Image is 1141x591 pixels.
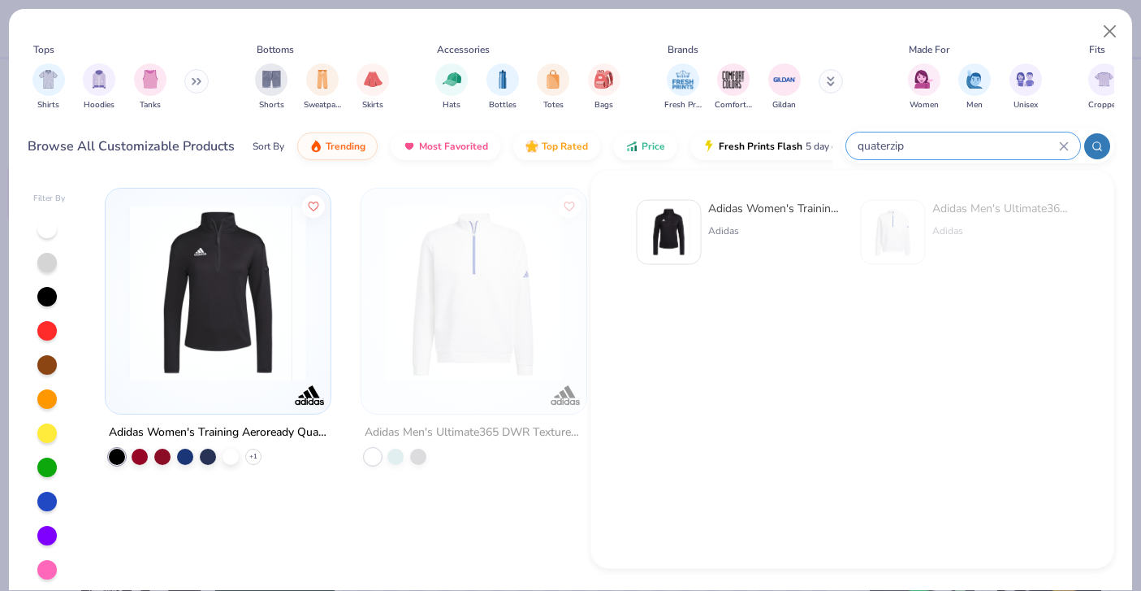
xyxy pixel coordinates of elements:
button: filter button [357,63,389,111]
button: filter button [134,63,166,111]
img: Sweatpants Image [313,70,331,89]
span: Hats [443,99,460,111]
div: filter for Cropped [1088,63,1121,111]
div: filter for Sweatpants [304,63,341,111]
span: Sweatpants [304,99,341,111]
button: filter button [255,63,287,111]
span: Unisex [1014,99,1038,111]
div: filter for Hats [435,63,468,111]
span: Most Favorited [419,140,488,153]
span: Totes [543,99,564,111]
img: Women Image [914,70,933,89]
span: Skirts [362,99,383,111]
div: Bottoms [257,42,294,57]
span: Men [966,99,983,111]
button: filter button [486,63,519,111]
div: Accessories [437,42,490,57]
button: filter button [1088,63,1121,111]
button: filter button [664,63,702,111]
span: + 1 [249,452,257,462]
button: filter button [908,63,940,111]
img: Bags Image [594,70,612,89]
img: trending.gif [309,140,322,153]
span: Bottles [489,99,516,111]
div: filter for Comfort Colors [715,63,752,111]
div: Sort By [253,139,284,154]
span: Fresh Prints Flash [719,140,802,153]
button: Close [1095,16,1126,47]
img: flash.gif [702,140,715,153]
div: Adidas [708,224,845,238]
img: Totes Image [544,70,562,89]
div: Brands [668,42,698,57]
span: Fresh Prints [664,99,702,111]
img: 3dca1d58-ffd7-46f1-aab9-67299fabd318 [644,207,694,258]
img: Tanks Image [141,70,159,89]
button: filter button [768,63,801,111]
button: Trending [297,133,378,160]
span: Price [642,140,665,153]
input: Try "T-Shirt" [856,137,1059,155]
img: 51da6ce0-5003-4dd7-b04f-b6bb0cf74e8c [378,205,570,381]
img: Gildan Image [772,67,797,92]
img: Skirts Image [364,70,382,89]
div: filter for Skirts [357,63,389,111]
span: Bags [594,99,613,111]
img: 3dca1d58-ffd7-46f1-aab9-67299fabd318 [122,205,314,381]
button: filter button [537,63,569,111]
img: Fresh Prints Image [671,67,695,92]
button: filter button [1009,63,1042,111]
div: filter for Bottles [486,63,519,111]
span: 5 day delivery [806,137,866,156]
img: Hoodies Image [90,70,108,89]
button: filter button [83,63,115,111]
span: Shirts [37,99,59,111]
div: filter for Totes [537,63,569,111]
div: filter for Tanks [134,63,166,111]
img: Men Image [966,70,983,89]
span: Comfort Colors [715,99,752,111]
span: Cropped [1088,99,1121,111]
div: Adidas Men's Ultimate365 DWR Textured Quarter-Zip [932,200,1069,217]
div: Made For [909,42,949,57]
button: Like [558,194,581,217]
div: Adidas [932,224,1069,238]
div: filter for Gildan [768,63,801,111]
img: Adidas logo [549,379,581,411]
div: Fits [1089,42,1105,57]
div: filter for Men [958,63,991,111]
div: Browse All Customizable Products [28,137,235,156]
img: Adidas logo [293,379,326,411]
span: Top Rated [542,140,588,153]
img: Shorts Image [262,70,281,89]
button: filter button [304,63,341,111]
button: filter button [588,63,620,111]
div: filter for Shorts [255,63,287,111]
div: Adidas Women's Training Aeroready Quarter-Zip [109,423,327,443]
div: filter for Unisex [1009,63,1042,111]
div: filter for Hoodies [83,63,115,111]
div: filter for Shirts [32,63,65,111]
div: Filter By [33,193,66,205]
div: filter for Fresh Prints [664,63,702,111]
div: filter for Women [908,63,940,111]
span: Trending [326,140,365,153]
span: Gildan [772,99,796,111]
div: Adidas Women's Training Aeroready Quarter-Zip [708,200,845,217]
button: Like [302,194,325,217]
img: Unisex Image [1016,70,1035,89]
button: filter button [435,63,468,111]
button: Top Rated [513,133,600,160]
img: Bottles Image [494,70,512,89]
div: Tops [33,42,54,57]
img: TopRated.gif [525,140,538,153]
button: filter button [32,63,65,111]
img: Hats Image [443,70,461,89]
img: most_fav.gif [403,140,416,153]
span: Hoodies [84,99,115,111]
button: filter button [715,63,752,111]
img: 51da6ce0-5003-4dd7-b04f-b6bb0cf74e8c [868,207,918,258]
button: Price [613,133,677,160]
span: Tanks [140,99,161,111]
img: Comfort Colors Image [721,67,746,92]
